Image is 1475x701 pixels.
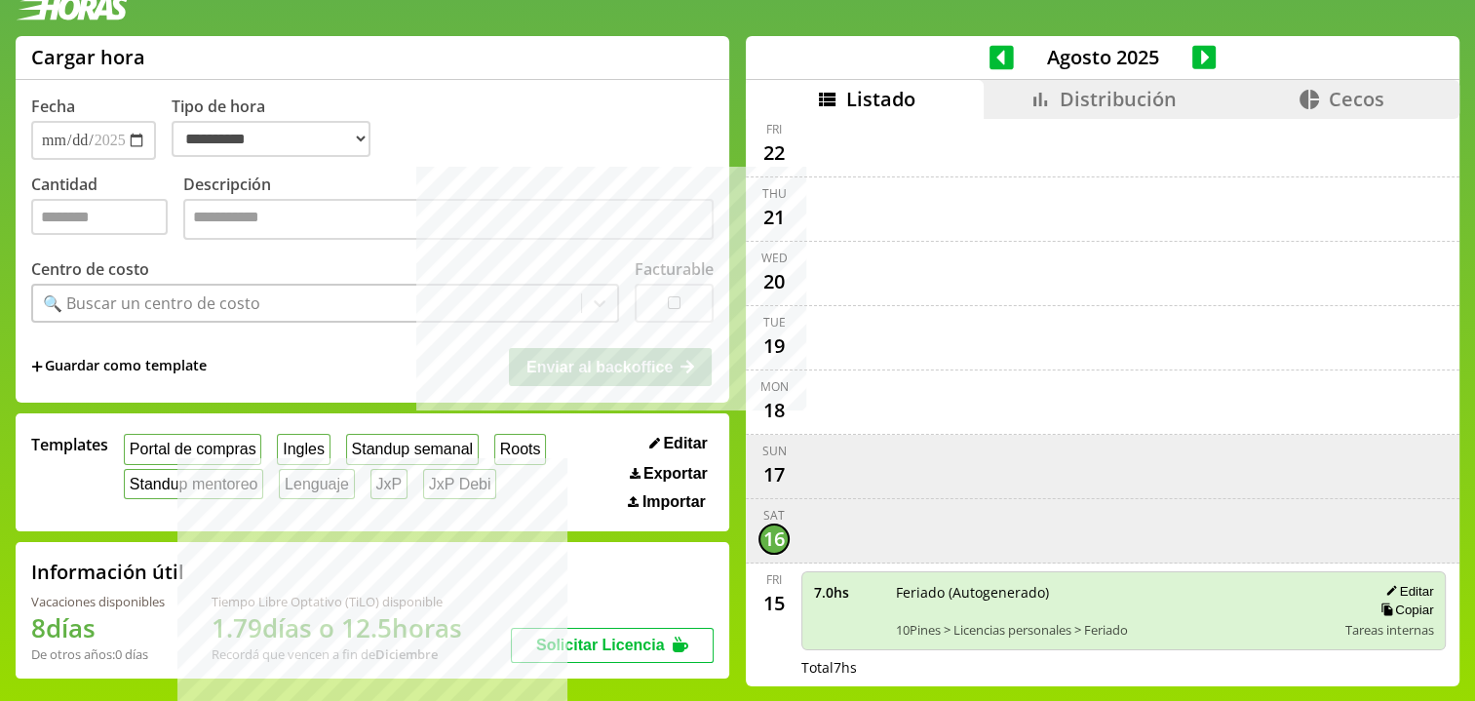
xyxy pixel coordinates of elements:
button: Standup semanal [346,434,479,464]
button: Standup mentoreo [124,469,263,499]
div: scrollable content [746,119,1459,683]
button: Copiar [1375,602,1433,618]
div: 🔍 Buscar un centro de costo [43,292,260,314]
div: Vacaciones disponibles [31,593,165,610]
span: + [31,356,43,377]
div: Thu [762,185,787,202]
div: Tiempo Libre Optativo (TiLO) disponible [212,593,462,610]
div: Sat [763,507,785,524]
button: Roots [494,434,546,464]
button: Ingles [277,434,330,464]
div: 21 [758,202,790,233]
span: Templates [31,434,108,455]
div: Recordá que vencen a fin de [212,645,462,663]
div: 17 [758,459,790,490]
label: Facturable [635,258,714,280]
label: Descripción [183,174,714,245]
button: Editar [1379,583,1433,600]
span: Feriado (Autogenerado) [896,583,1331,602]
span: Solicitar Licencia [536,637,665,653]
div: Fri [766,121,782,137]
button: JxP [370,469,408,499]
button: JxP Debi [423,469,496,499]
input: Cantidad [31,199,168,235]
h1: 1.79 días o 12.5 horas [212,610,462,645]
h1: Cargar hora [31,44,145,70]
div: 16 [758,524,790,555]
div: Sun [762,443,787,459]
div: Fri [766,571,782,588]
span: Editar [663,435,707,452]
span: Exportar [643,465,708,483]
span: Importar [642,493,706,511]
div: Total 7 hs [801,658,1446,677]
div: Wed [761,250,788,266]
div: 19 [758,331,790,362]
label: Fecha [31,96,75,117]
button: Exportar [624,464,714,484]
button: Portal de compras [124,434,261,464]
div: De otros años: 0 días [31,645,165,663]
textarea: Descripción [183,199,714,240]
button: Lenguaje [279,469,354,499]
h1: 8 días [31,610,165,645]
b: Diciembre [375,645,438,663]
div: 20 [758,266,790,297]
div: 18 [758,395,790,426]
select: Tipo de hora [172,121,370,157]
label: Tipo de hora [172,96,386,160]
label: Centro de costo [31,258,149,280]
h2: Información útil [31,559,184,585]
button: Editar [643,434,714,453]
span: Tareas internas [1344,621,1433,639]
div: Mon [760,378,789,395]
span: +Guardar como template [31,356,207,377]
span: Listado [846,86,915,112]
span: 10Pines > Licencias personales > Feriado [896,621,1331,639]
div: Tue [763,314,786,331]
div: 22 [758,137,790,169]
span: 7.0 hs [814,583,882,602]
span: Agosto 2025 [1014,44,1192,70]
span: Cecos [1329,86,1384,112]
label: Cantidad [31,174,183,245]
span: Distribución [1060,86,1177,112]
div: 15 [758,588,790,619]
button: Solicitar Licencia [511,628,714,663]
